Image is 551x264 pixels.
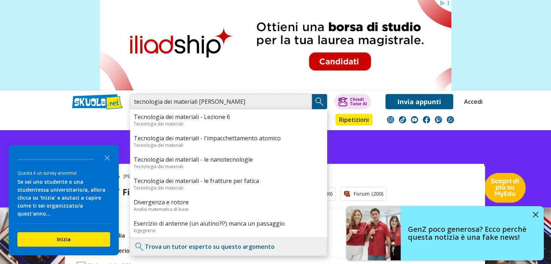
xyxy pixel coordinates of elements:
a: Invia appunti [385,94,453,109]
a: Forum (200) [340,187,387,201]
img: WhatsApp [447,116,454,123]
input: Cerca appunti, riassunti o versioni [130,94,312,109]
span: [PERSON_NAME] [124,171,160,183]
div: Analisi matematica di base [134,206,323,212]
button: Search Button [312,94,327,109]
img: Trova un tutor esperto [134,241,145,252]
img: close [533,212,538,217]
a: Esercizio di antenne (un aiutino?!?) manca un passaggio [134,220,323,227]
a: Divergenza e rotore [134,198,323,206]
img: instagram [387,116,394,123]
div: Chiedi Tutor AI [350,97,367,106]
button: Inizia [17,232,110,247]
div: Tecnologia dei materiali [134,142,323,148]
h4: GenZ poco generosa? Ecco perchè questa notizia è una fake news! [408,225,527,241]
span: 200 [126,231,139,240]
a: Tecnologia dei materiali - le fratture per fatica [134,177,323,185]
a: Ripetizioni [335,114,372,125]
img: tiktok [399,116,406,123]
a: Tecnologia dei materiali - le nanotecnologie [134,156,323,163]
a: GenZ poco generosa? Ecco perchè questa notizia è una fake news! [346,206,544,260]
div: Questa è un survey anonima! [17,170,110,176]
button: ChiediTutor AI [334,94,371,109]
div: Se sei uno studente o una studentessa universitario/a, allora clicca su 'Inizia' e aiutaci a capi... [17,178,110,218]
a: Accedi [464,94,479,109]
div: Filtra [112,187,145,197]
div: Tecnologia dei materiali [134,185,323,191]
div: Tecnologia dei materiali [134,121,323,127]
div: Tecnologia dei materiali [134,163,323,170]
a: Appunti [128,114,161,127]
img: Forum filtro contenuto [343,190,351,197]
a: Tecnologia dei materiali - l'impacchettamento atomico [134,134,323,142]
img: Cerca appunti, riassunti o versioni [314,96,325,107]
div: Ingegneria [134,227,323,234]
a: Tecnologia dei materiali - Lezione 6 [134,113,323,121]
img: facebook [423,116,430,123]
a: Trova un tutor esperto su questo argomento [145,243,275,251]
button: Close the survey [100,150,114,165]
div: Survey [9,145,119,255]
img: twitch [435,116,442,123]
img: youtube [411,116,418,123]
